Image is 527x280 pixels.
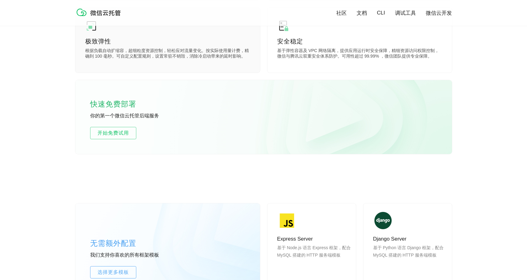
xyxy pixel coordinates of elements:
p: 安全稳定 [277,37,442,46]
a: 微信云托管 [75,14,125,19]
p: 基于弹性容器及 VPC 网络隔离，提供应用运行时安全保障，精细资源访问权限控制，微信与腾讯云双重安全体系防护。可用性超过 99.99% ，微信团队提供专业保障。 [277,48,442,60]
a: 文档 [357,10,367,17]
span: 选择更多模板 [90,269,136,276]
a: 微信云开发 [426,10,452,17]
p: 极致弹性 [85,37,250,46]
a: 调试工具 [395,10,416,17]
p: 基于 Node.js 语言 Express 框架，配合 MySQL 搭建的 HTTP 服务端模板 [277,244,351,274]
img: 微信云托管 [75,6,125,18]
p: Express Server [277,235,351,243]
p: 你的第一个微信云托管后端服务 [90,113,182,120]
p: Django Server [373,235,447,243]
p: 无需额外配置 [90,237,182,250]
p: 快速免费部署 [90,98,152,110]
a: CLI [377,10,385,16]
p: 我们支持你喜欢的所有框架模板 [90,252,182,259]
p: 基于 Python 语言 Django 框架，配合 MySQL 搭建的 HTTP 服务端模板 [373,244,447,274]
a: 社区 [336,10,347,17]
p: 根据负载自动扩缩容，超细粒度资源控制，轻松应对流量变化。按实际使用量计费，精确到 100 毫秒。可自定义配置规则，设置常驻不销毁，消除冷启动带来的延时影响。 [85,48,250,60]
span: 开始免费试用 [90,129,136,137]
